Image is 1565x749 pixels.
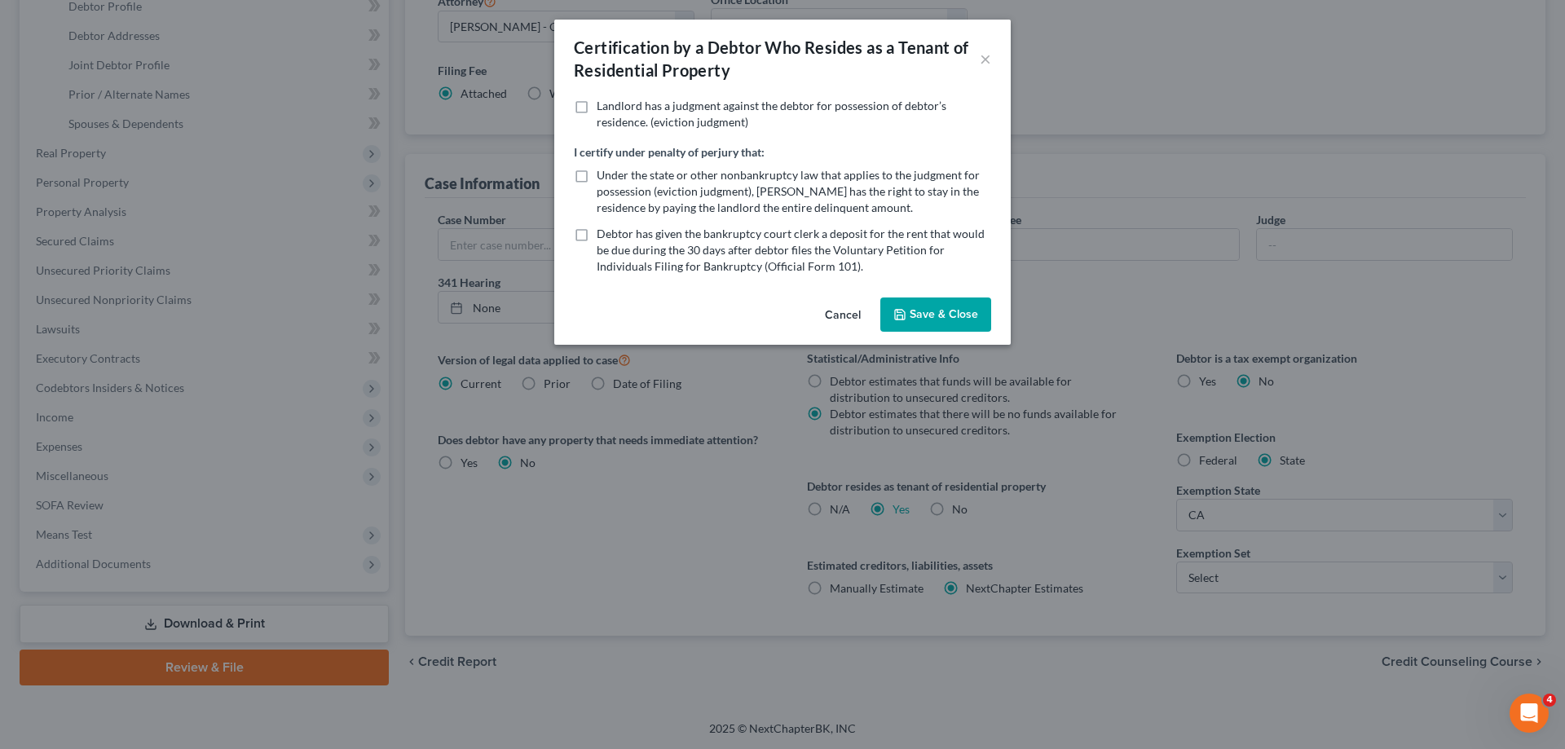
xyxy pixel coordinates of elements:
label: I certify under penalty of perjury that: [574,143,765,161]
iframe: Intercom live chat [1510,694,1549,733]
button: × [980,49,991,68]
span: Under the state or other nonbankruptcy law that applies to the judgment for possession (eviction ... [597,168,980,214]
button: Cancel [812,299,874,332]
button: Save & Close [880,297,991,332]
span: 4 [1543,694,1556,707]
span: Debtor has given the bankruptcy court clerk a deposit for the rent that would be due during the 3... [597,227,985,273]
div: Certification by a Debtor Who Resides as a Tenant of Residential Property [574,36,980,82]
span: Landlord has a judgment against the debtor for possession of debtor’s residence. (eviction judgment) [597,99,946,129]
